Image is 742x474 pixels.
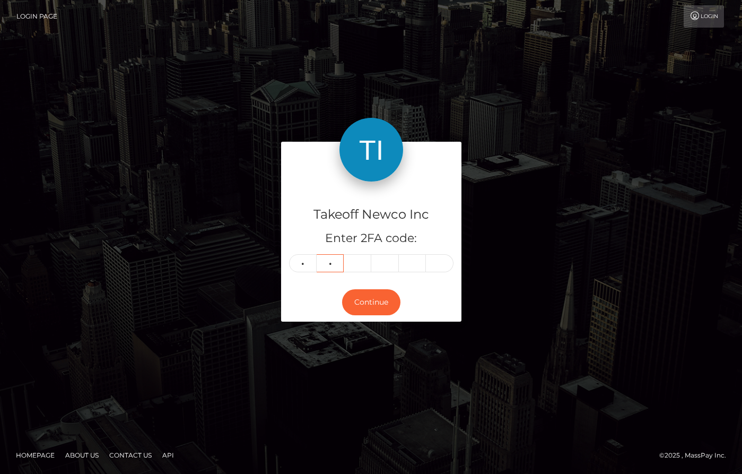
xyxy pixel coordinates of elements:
[61,447,103,463] a: About Us
[16,5,57,28] a: Login Page
[289,205,453,224] h4: Takeoff Newco Inc
[339,118,403,182] img: Takeoff Newco Inc
[12,447,59,463] a: Homepage
[684,5,724,28] a: Login
[342,289,400,315] button: Continue
[289,230,453,247] h5: Enter 2FA code:
[659,450,734,461] div: © 2025 , MassPay Inc.
[105,447,156,463] a: Contact Us
[158,447,178,463] a: API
